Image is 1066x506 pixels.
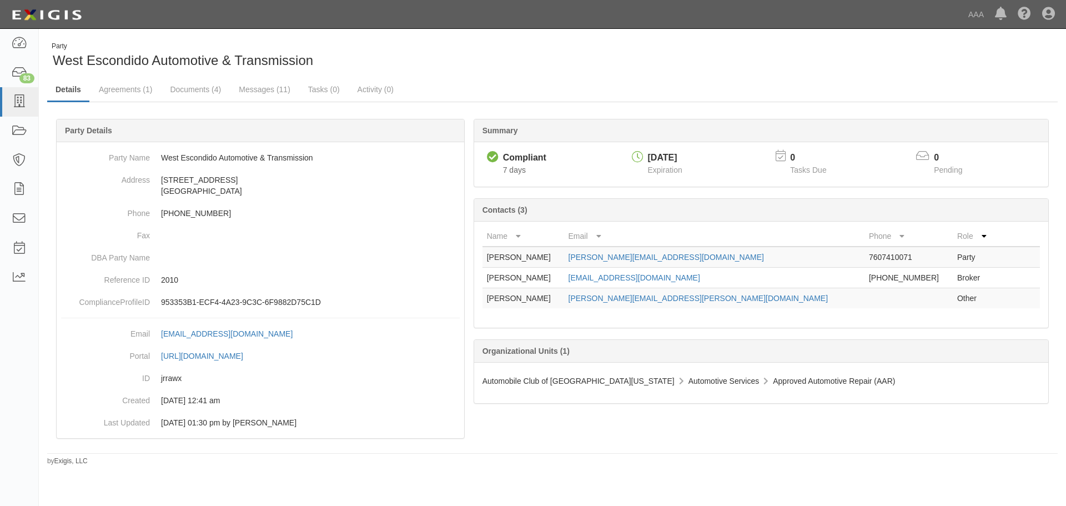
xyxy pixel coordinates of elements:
[162,78,229,101] a: Documents (4)
[482,126,518,135] b: Summary
[503,166,526,174] span: Since 09/05/2025
[934,152,976,164] p: 0
[934,166,962,174] span: Pending
[54,457,88,465] a: Exigis, LLC
[61,269,150,285] dt: Reference ID
[790,166,826,174] span: Tasks Due
[53,53,313,68] span: West Escondido Automotive & Transmission
[503,152,546,164] div: Compliant
[161,328,293,339] div: [EMAIL_ADDRESS][DOMAIN_NAME]
[648,152,682,164] div: [DATE]
[47,78,89,102] a: Details
[569,253,764,262] a: [PERSON_NAME][EMAIL_ADDRESS][DOMAIN_NAME]
[482,347,570,355] b: Organizational Units (1)
[953,247,995,268] td: Party
[569,273,700,282] a: [EMAIL_ADDRESS][DOMAIN_NAME]
[482,288,564,309] td: [PERSON_NAME]
[61,323,150,339] dt: Email
[61,412,150,428] dt: Last Updated
[61,247,150,263] dt: DBA Party Name
[61,224,150,241] dt: Fax
[482,206,527,214] b: Contacts (3)
[61,412,460,434] dd: 09/09/2024 01:30 pm by Benjamin Tully
[61,147,150,163] dt: Party Name
[864,268,953,288] td: [PHONE_NUMBER]
[482,268,564,288] td: [PERSON_NAME]
[161,274,460,285] p: 2010
[161,352,255,360] a: [URL][DOMAIN_NAME]
[19,73,34,83] div: 83
[61,367,460,389] dd: jrrawx
[482,377,675,385] span: Automobile Club of [GEOGRAPHIC_DATA][US_STATE]
[61,389,460,412] dd: 03/10/2023 12:41 am
[61,147,460,169] dd: West Escondido Automotive & Transmission
[953,288,995,309] td: Other
[564,226,864,247] th: Email
[349,78,402,101] a: Activity (0)
[864,247,953,268] td: 7607410071
[773,377,895,385] span: Approved Automotive Repair (AAR)
[61,291,150,308] dt: ComplianceProfileID
[953,226,995,247] th: Role
[953,268,995,288] td: Broker
[790,152,840,164] p: 0
[65,126,112,135] b: Party Details
[161,329,305,338] a: [EMAIL_ADDRESS][DOMAIN_NAME]
[47,457,88,466] small: by
[300,78,348,101] a: Tasks (0)
[963,3,989,26] a: AAA
[47,42,544,70] div: West Escondido Automotive & Transmission
[864,226,953,247] th: Phone
[52,42,313,51] div: Party
[648,166,682,174] span: Expiration
[569,294,828,303] a: [PERSON_NAME][EMAIL_ADDRESS][PERSON_NAME][DOMAIN_NAME]
[61,202,150,219] dt: Phone
[230,78,299,101] a: Messages (11)
[487,152,499,163] i: Compliant
[8,5,85,25] img: logo-5460c22ac91f19d4615b14bd174203de0afe785f0fc80cf4dbbc73dc1793850b.png
[482,247,564,268] td: [PERSON_NAME]
[61,169,460,202] dd: [STREET_ADDRESS] [GEOGRAPHIC_DATA]
[90,78,160,101] a: Agreements (1)
[61,367,150,384] dt: ID
[1018,8,1031,21] i: Help Center - Complianz
[61,345,150,362] dt: Portal
[61,389,150,406] dt: Created
[61,202,460,224] dd: [PHONE_NUMBER]
[482,226,564,247] th: Name
[688,377,760,385] span: Automotive Services
[61,169,150,186] dt: Address
[161,297,460,308] p: 953353B1-ECF4-4A23-9C3C-6F9882D75C1D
